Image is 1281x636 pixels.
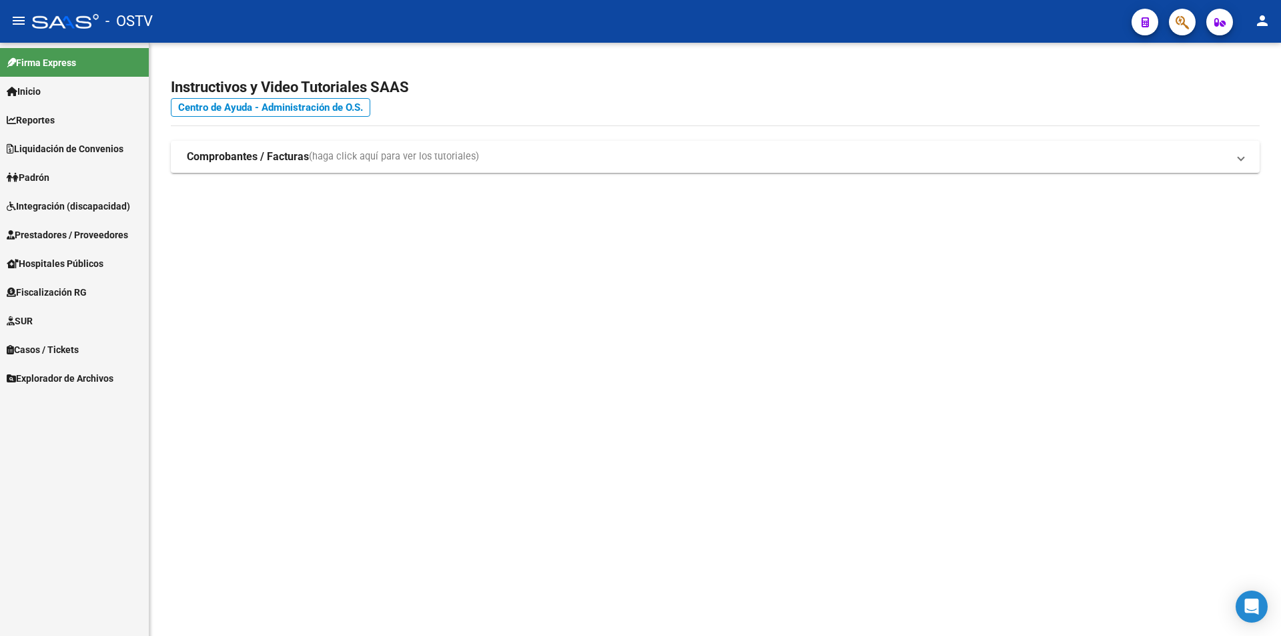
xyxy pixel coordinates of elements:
mat-icon: menu [11,13,27,29]
span: Integración (discapacidad) [7,199,130,214]
div: Open Intercom Messenger [1236,591,1268,623]
span: Explorador de Archivos [7,371,113,386]
span: SUR [7,314,33,328]
span: Inicio [7,84,41,99]
span: Padrón [7,170,49,185]
span: Hospitales Públicos [7,256,103,271]
strong: Comprobantes / Facturas [187,149,309,164]
span: Casos / Tickets [7,342,79,357]
span: - OSTV [105,7,153,36]
span: Fiscalización RG [7,285,87,300]
h2: Instructivos y Video Tutoriales SAAS [171,75,1260,100]
span: (haga click aquí para ver los tutoriales) [309,149,479,164]
span: Firma Express [7,55,76,70]
span: Prestadores / Proveedores [7,228,128,242]
span: Liquidación de Convenios [7,141,123,156]
mat-expansion-panel-header: Comprobantes / Facturas(haga click aquí para ver los tutoriales) [171,141,1260,173]
a: Centro de Ayuda - Administración de O.S. [171,98,370,117]
mat-icon: person [1254,13,1270,29]
span: Reportes [7,113,55,127]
